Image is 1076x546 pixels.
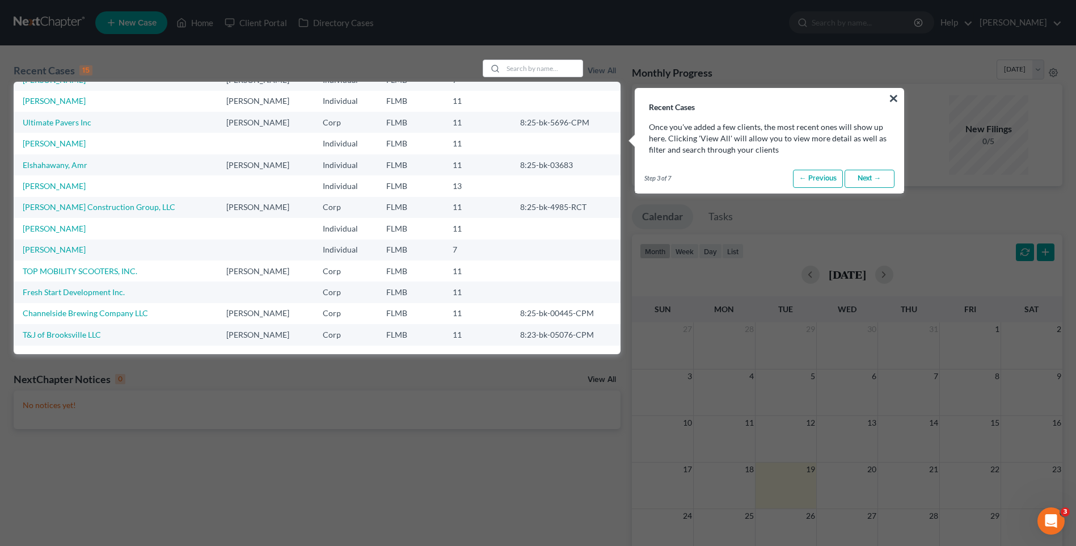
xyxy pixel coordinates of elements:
a: TOP MOBILITY SCOOTERS, INC. [23,266,137,276]
td: Corp [314,112,377,133]
iframe: Intercom live chat [1037,507,1065,535]
a: [PERSON_NAME] [23,96,86,106]
td: 8:25-bk-4985-RCT [511,197,621,218]
td: [PERSON_NAME] [217,303,314,324]
a: Channelside Brewing Company LLC [23,308,148,318]
span: Step 3 of 7 [644,174,671,183]
div: Recent Cases [14,64,92,77]
div: 15 [79,65,92,75]
p: Once you've added a few clients, the most recent ones will show up here. Clicking 'View All' will... [649,121,889,156]
a: Elshahawany, Amr [23,160,87,170]
td: 11 [444,154,511,175]
td: 11 [444,303,511,324]
a: [PERSON_NAME] [23,181,86,191]
td: FLMB [377,91,444,112]
td: 11 [444,197,511,218]
td: Individual [314,218,377,239]
td: 11 [444,218,511,239]
input: Search by name... [503,60,583,77]
td: 8:25-bk-03683 [511,154,621,175]
a: View All [588,67,616,75]
td: [PERSON_NAME] [217,112,314,133]
td: Corp [314,197,377,218]
td: Corp [314,303,377,324]
td: FLMB [377,197,444,218]
td: FLMB [377,282,444,303]
td: FLMB [377,133,444,154]
td: FLMB [377,261,444,282]
td: FLMB [377,175,444,196]
a: ← Previous [793,170,843,188]
a: Fresh Start Development Inc. [23,287,125,297]
td: FLMB [377,324,444,345]
td: 11 [444,261,511,282]
h3: Recent Cases [635,89,903,112]
td: Corp [314,324,377,345]
td: 11 [444,282,511,303]
td: FLMB [377,154,444,175]
td: Individual [314,175,377,196]
td: 13 [444,175,511,196]
td: Corp [314,261,377,282]
td: [PERSON_NAME] [217,324,314,345]
td: Individual [314,240,377,261]
a: [PERSON_NAME] [23,245,86,254]
a: [PERSON_NAME] [23,224,86,233]
a: Next → [845,170,894,188]
td: [PERSON_NAME] [217,197,314,218]
td: 8:23-bk-05076-CPM [511,324,621,345]
td: 11 [444,91,511,112]
td: FLMB [377,303,444,324]
td: 7 [444,240,511,261]
td: 11 [444,324,511,345]
td: [PERSON_NAME] [217,154,314,175]
a: Ultimate Pavers Inc [23,117,91,127]
td: Corp [314,282,377,303]
td: FLMB [377,218,444,239]
td: [PERSON_NAME] [217,91,314,112]
td: 11 [444,133,511,154]
td: Individual [314,133,377,154]
td: 11 [444,112,511,133]
td: 8:25-bk-00445-CPM [511,303,621,324]
span: 3 [1061,507,1070,516]
td: FLMB [377,112,444,133]
a: [PERSON_NAME] [23,75,86,85]
a: T&J of Brooksville LLC [23,330,101,339]
td: 8:25-bk-5696-CPM [511,112,621,133]
td: FLMB [377,240,444,261]
a: [PERSON_NAME] Construction Group, LLC [23,202,175,212]
td: Individual [314,154,377,175]
a: [PERSON_NAME] [23,138,86,148]
button: × [888,89,899,107]
td: Individual [314,91,377,112]
td: [PERSON_NAME] [217,261,314,282]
